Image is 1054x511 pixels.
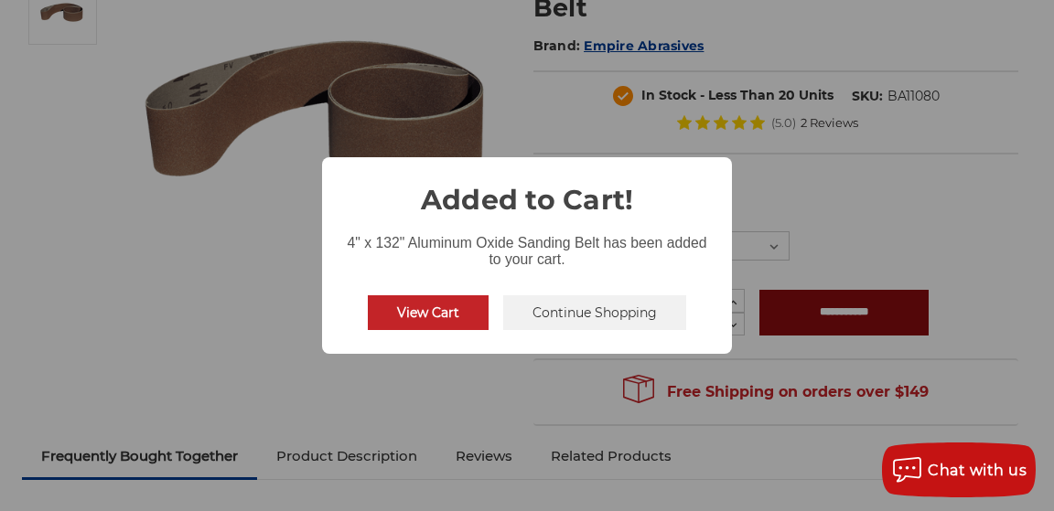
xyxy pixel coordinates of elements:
button: View Cart [368,295,489,330]
h2: Added to Cart! [322,157,732,220]
div: 4" x 132" Aluminum Oxide Sanding Belt has been added to your cart. [322,220,732,271]
button: Continue Shopping [503,295,686,330]
button: Chat with us [882,442,1036,497]
span: Chat with us [928,462,1027,479]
